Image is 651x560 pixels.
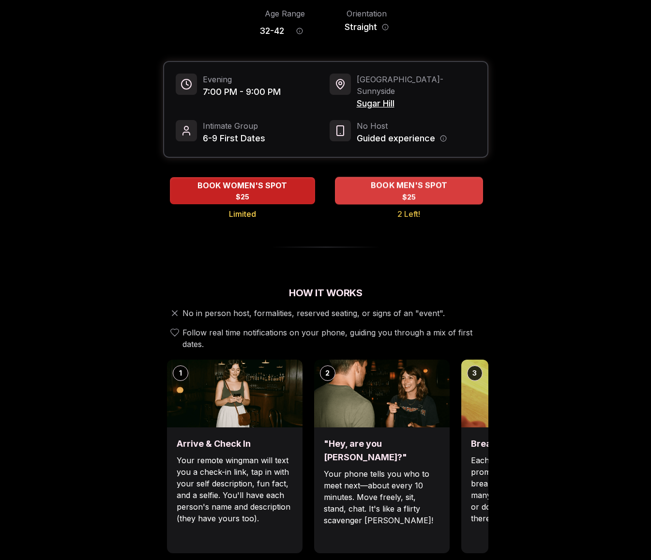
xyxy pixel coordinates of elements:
span: Guided experience [357,132,435,145]
div: 1 [173,365,188,381]
span: Straight [345,20,377,34]
div: Orientation [341,8,392,19]
h3: "Hey, are you [PERSON_NAME]?" [324,437,440,464]
div: 2 [320,365,335,381]
span: No Host [357,120,447,132]
div: Age Range [259,8,310,19]
span: Evening [203,74,281,85]
span: 6-9 First Dates [203,132,265,145]
span: BOOK WOMEN'S SPOT [196,180,289,191]
p: Your phone tells you who to meet next—about every 10 minutes. Move freely, sit, stand, chat. It's... [324,468,440,526]
span: 7:00 PM - 9:00 PM [203,85,281,99]
button: Host information [440,135,447,142]
p: Your remote wingman will text you a check-in link, tap in with your self description, fun fact, a... [177,454,293,524]
span: $25 [236,192,249,202]
img: "Hey, are you Max?" [314,360,450,427]
p: Each date will have new convo prompts on screen to help break the ice. Cycle through as many as y... [471,454,587,524]
span: Limited [229,208,256,220]
img: Arrive & Check In [167,360,303,427]
span: 2 Left! [397,208,420,220]
h2: How It Works [163,286,488,300]
div: 3 [467,365,483,381]
h3: Break the ice with prompts [471,437,587,451]
span: Intimate Group [203,120,265,132]
button: BOOK WOMEN'S SPOT - Limited [170,177,315,204]
span: Follow real time notifications on your phone, guiding you through a mix of first dates. [182,327,484,350]
button: Age range information [289,20,310,42]
button: BOOK MEN'S SPOT - 2 Left! [335,177,483,204]
span: No in person host, formalities, reserved seating, or signs of an "event". [182,307,445,319]
span: $25 [402,192,416,202]
img: Break the ice with prompts [461,360,597,427]
span: BOOK MEN'S SPOT [368,180,449,191]
h3: Arrive & Check In [177,437,293,451]
span: 32 - 42 [259,24,284,38]
button: Orientation information [382,24,389,30]
span: [GEOGRAPHIC_DATA] - Sunnyside [357,74,476,97]
span: Sugar Hill [357,97,476,110]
